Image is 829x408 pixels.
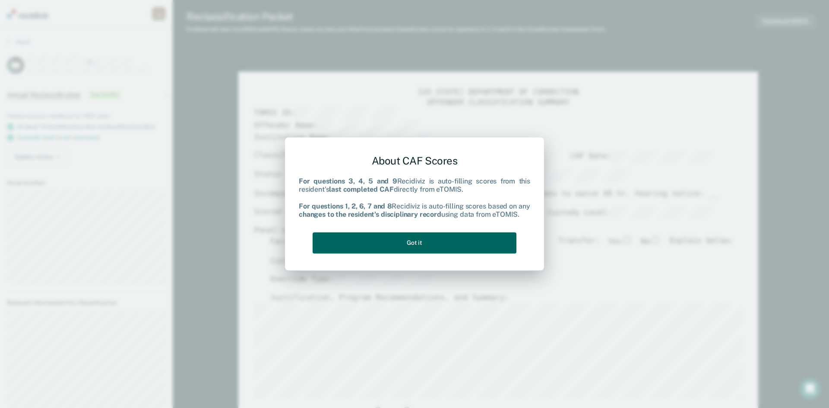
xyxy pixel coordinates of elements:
[299,210,441,218] b: changes to the resident's disciplinary record
[299,202,392,210] b: For questions 1, 2, 6, 7 and 8
[299,177,530,219] div: Recidiviz is auto-filling scores from this resident's directly from eTOMIS. Recidiviz is auto-fil...
[299,177,397,186] b: For questions 3, 4, 5 and 9
[313,232,516,253] button: Got it
[329,186,393,194] b: last completed CAF
[299,148,530,174] div: About CAF Scores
